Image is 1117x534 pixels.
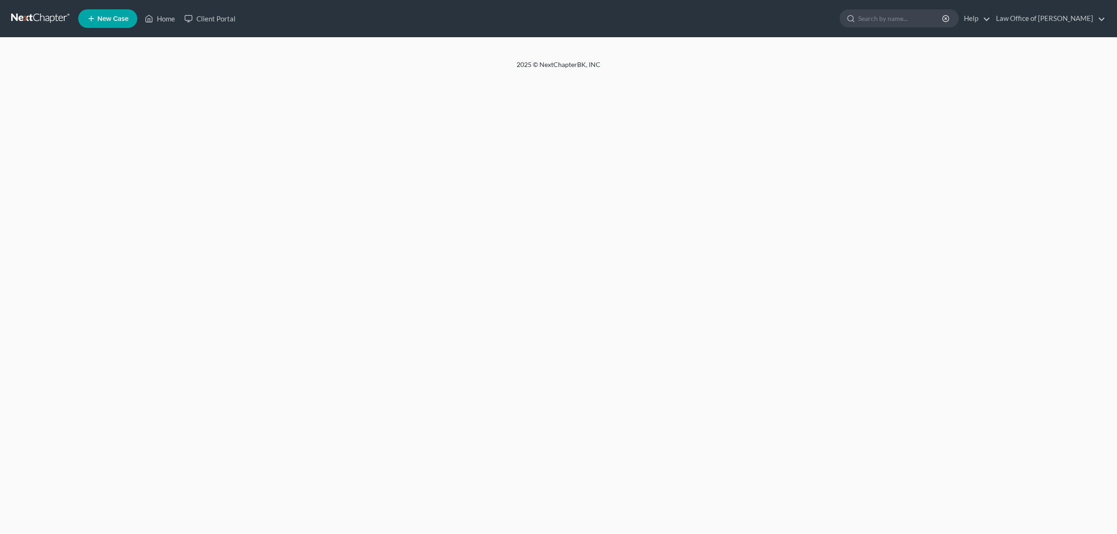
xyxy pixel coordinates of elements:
a: Law Office of [PERSON_NAME] [991,10,1105,27]
input: Search by name... [858,10,943,27]
a: Client Portal [180,10,240,27]
a: Home [140,10,180,27]
a: Help [959,10,990,27]
span: New Case [97,15,128,22]
div: 2025 © NextChapterBK, INC [293,60,824,77]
